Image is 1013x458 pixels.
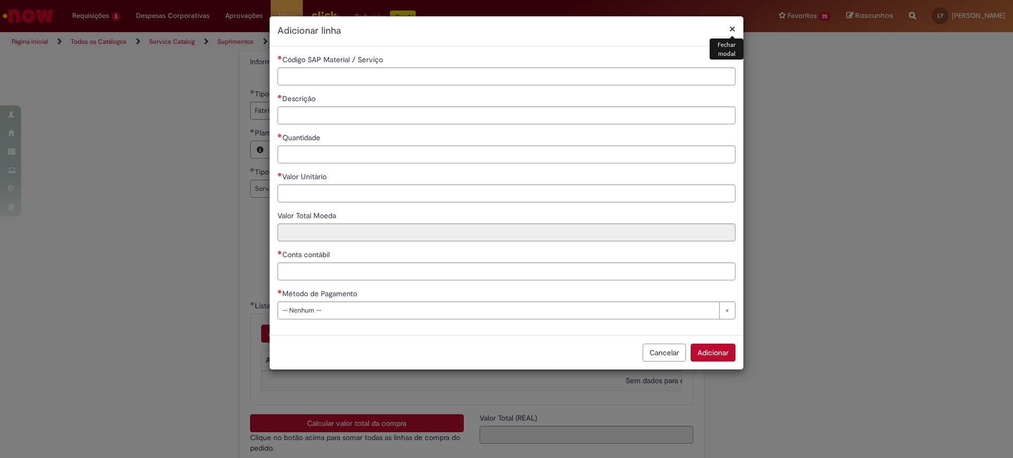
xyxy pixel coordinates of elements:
[643,344,686,362] button: Cancelar
[282,289,359,298] span: Método de Pagamento
[282,172,329,181] span: Valor Unitário
[278,262,735,280] input: Conta contábil
[278,250,282,255] span: Necessários
[278,94,282,99] span: Necessários
[278,172,282,177] span: Necessários
[278,289,282,294] span: Necessários
[278,55,282,60] span: Necessários
[278,145,735,163] input: Quantidade
[278,67,735,85] input: Código SAP Material / Serviço
[729,23,735,34] button: Fechar modal
[278,211,338,220] span: Somente leitura - Valor Total Moeda
[282,133,322,142] span: Quantidade
[278,184,735,202] input: Valor Unitário
[282,302,714,319] span: -- Nenhum --
[282,94,318,103] span: Descrição
[278,133,282,138] span: Necessários
[278,24,735,38] h2: Adicionar linha
[710,38,743,60] div: Fechar modal
[691,344,735,362] button: Adicionar
[278,223,735,241] input: Valor Total Moeda
[282,55,385,64] span: Código SAP Material / Serviço
[278,106,735,124] input: Descrição
[282,250,332,259] span: Conta contábil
